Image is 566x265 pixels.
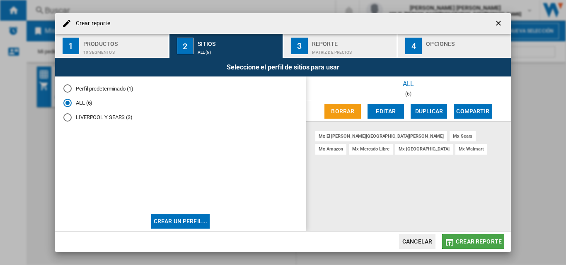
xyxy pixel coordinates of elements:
[55,58,511,76] div: Seleccione el perfil de sitios para usar
[177,38,194,54] div: 2
[368,104,404,119] button: Editar
[63,99,298,107] md-radio-button: ALL (6)
[395,144,453,154] div: mx [GEOGRAPHIC_DATA]
[349,144,392,154] div: mx mercado libre
[312,46,394,55] div: Matriz de precios
[398,34,511,58] button: 4 Opciones
[426,37,508,46] div: Opciones
[442,234,504,249] button: Crear reporte
[83,37,165,46] div: Productos
[450,131,476,141] div: mx sears
[291,38,308,54] div: 3
[63,85,298,93] md-radio-button: Perfil predeterminado (1)
[151,214,210,229] button: Crear un perfil...
[284,34,398,58] button: 3 Reporte Matriz de precios
[83,46,165,55] div: 10 segmentos
[63,113,298,121] md-radio-button: LIVERPOOL Y SEARS (3)
[63,38,79,54] div: 1
[455,144,487,154] div: mx walmart
[411,104,447,119] button: Duplicar
[315,131,447,141] div: mx el [PERSON_NAME][GEOGRAPHIC_DATA][PERSON_NAME]
[198,46,279,55] div: ALL (6)
[72,19,110,28] h4: Crear reporte
[312,37,394,46] div: Reporte
[491,15,508,32] button: getI18NText('BUTTONS.CLOSE_DIALOG')
[198,37,279,46] div: Sitios
[55,34,169,58] button: 1 Productos 10 segmentos
[306,91,511,97] div: (6)
[405,38,422,54] div: 4
[399,234,435,249] button: Cancelar
[315,144,346,154] div: mx amazon
[306,76,511,91] div: ALL
[324,104,361,119] button: Borrar
[169,34,283,58] button: 2 Sitios ALL (6)
[454,104,492,119] button: Compartir
[456,238,502,245] span: Crear reporte
[494,19,504,29] ng-md-icon: getI18NText('BUTTONS.CLOSE_DIALOG')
